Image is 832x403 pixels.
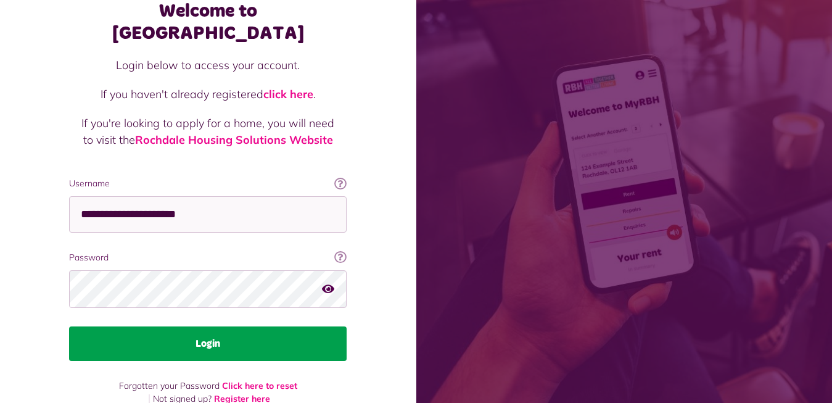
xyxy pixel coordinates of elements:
button: Login [69,326,347,361]
a: Click here to reset [222,380,297,391]
a: click here [263,87,313,101]
label: Username [69,177,347,190]
p: Login below to access your account. [81,57,334,73]
a: Rochdale Housing Solutions Website [135,133,333,147]
label: Password [69,251,347,264]
p: If you haven't already registered . [81,86,334,102]
p: If you're looking to apply for a home, you will need to visit the [81,115,334,148]
span: Forgotten your Password [119,380,220,391]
